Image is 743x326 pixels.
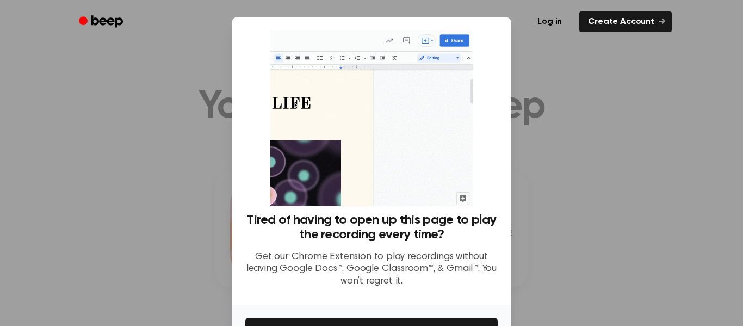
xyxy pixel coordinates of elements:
[71,11,133,33] a: Beep
[270,30,472,206] img: Beep extension in action
[245,251,498,288] p: Get our Chrome Extension to play recordings without leaving Google Docs™, Google Classroom™, & Gm...
[527,9,573,34] a: Log in
[579,11,672,32] a: Create Account
[245,213,498,242] h3: Tired of having to open up this page to play the recording every time?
